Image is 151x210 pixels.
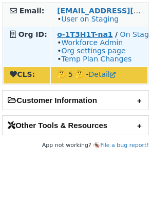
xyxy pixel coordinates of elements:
[61,38,123,47] a: Workforce Admin
[61,47,125,55] a: Org settings page
[89,70,116,78] a: Detail
[57,30,112,38] a: o-1T3H1T-na1
[3,116,148,135] h2: Other Tools & Resources
[100,142,149,149] a: File a bug report!
[57,38,131,63] span: • • •
[10,70,35,78] strong: CLS:
[18,30,47,38] strong: Org ID:
[2,140,149,151] footer: App not working? 🪳
[20,7,45,15] strong: Email:
[61,15,119,23] a: User on Staging
[61,55,131,63] a: Temp Plan Changes
[57,15,119,23] span: •
[3,91,148,110] h2: Customer Information
[51,67,147,83] td: 🤔 5 🤔 -
[115,30,118,38] strong: /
